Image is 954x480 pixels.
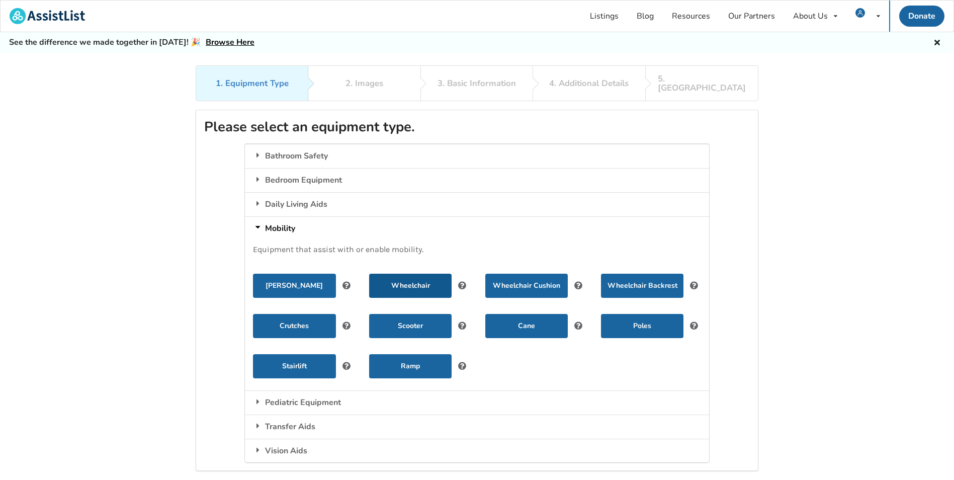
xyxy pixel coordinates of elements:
a: Our Partners [719,1,784,32]
button: Crutches [253,314,335,338]
button: Cane [485,314,568,338]
img: assistlist-logo [10,8,85,24]
a: Blog [628,1,663,32]
a: Donate [899,6,944,27]
img: user icon [855,8,865,18]
button: Poles [601,314,683,338]
div: About Us [793,12,828,20]
div: 1. Equipment Type [216,79,289,88]
button: Wheelchair Backrest [601,274,683,298]
div: Pediatric Equipment [245,390,709,415]
span: Equipment that assist with or enable mobility. [253,245,423,254]
a: Browse Here [206,37,254,48]
div: Transfer Aids [245,415,709,439]
div: Vision Aids [245,439,709,463]
button: Wheelchair [369,274,452,298]
button: Wheelchair Cushion [485,274,568,298]
button: Ramp [369,354,452,378]
button: Stairlift [253,354,335,378]
div: Daily Living Aids [245,192,709,216]
button: Scooter [369,314,452,338]
h5: See the difference we made together in [DATE]! 🎉 [9,37,254,48]
h2: Please select an equipment type. [204,118,750,136]
a: Resources [663,1,719,32]
div: Mobility [245,216,709,241]
div: Bedroom Equipment [245,168,709,192]
div: Bathroom Safety [245,144,709,168]
button: [PERSON_NAME] [253,274,335,298]
a: Listings [581,1,628,32]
